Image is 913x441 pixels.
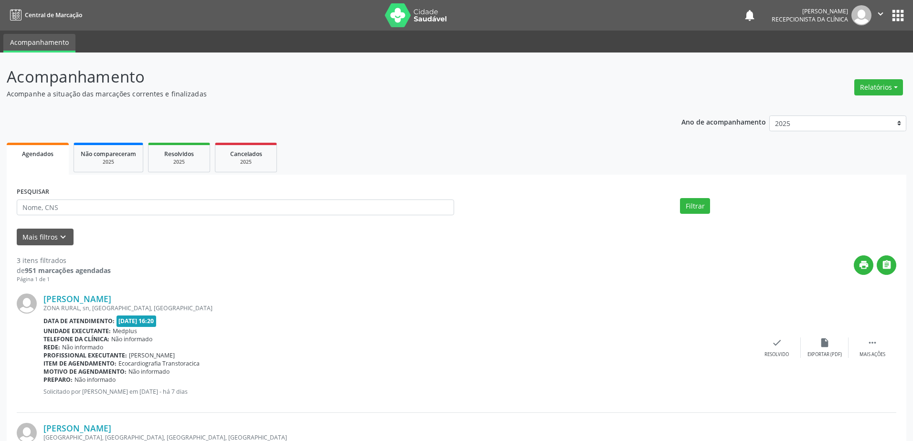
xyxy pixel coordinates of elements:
[230,150,262,158] span: Cancelados
[113,327,137,335] span: Medplus
[807,351,842,358] div: Exportar (PDF)
[3,34,75,52] a: Acompanhamento
[7,7,82,23] a: Central de Marcação
[17,199,454,216] input: Nome, CNS
[222,158,270,166] div: 2025
[17,229,74,245] button: Mais filtroskeyboard_arrow_down
[74,376,116,384] span: Não informado
[43,343,60,351] b: Rede:
[17,275,111,283] div: Página 1 de 1
[43,351,127,359] b: Profissional executante:
[58,232,68,242] i: keyboard_arrow_down
[128,367,170,376] span: Não informado
[871,5,890,25] button: 
[7,65,637,89] p: Acompanhamento
[17,255,111,265] div: 3 itens filtrados
[81,158,136,166] div: 2025
[43,294,111,304] a: [PERSON_NAME]
[860,351,885,358] div: Mais ações
[772,15,848,23] span: Recepcionista da clínica
[881,260,892,270] i: 
[890,7,906,24] button: apps
[17,185,49,199] label: PESQUISAR
[877,255,896,275] button: 
[164,150,194,158] span: Resolvidos
[43,359,117,367] b: Item de agendamento:
[25,11,82,19] span: Central de Marcação
[43,317,115,325] b: Data de atendimento:
[875,9,886,19] i: 
[854,79,903,95] button: Relatórios
[43,335,109,343] b: Telefone da clínica:
[155,158,203,166] div: 2025
[772,7,848,15] div: [PERSON_NAME]
[129,351,175,359] span: [PERSON_NAME]
[743,9,756,22] button: notifications
[43,388,753,396] p: Solicitado por [PERSON_NAME] em [DATE] - há 7 dias
[117,315,157,326] span: [DATE] 16:20
[859,260,869,270] i: print
[43,327,111,335] b: Unidade executante:
[772,337,782,348] i: check
[819,337,830,348] i: insert_drive_file
[681,115,766,127] p: Ano de acompanhamento
[22,150,53,158] span: Agendados
[43,376,73,384] b: Preparo:
[851,5,871,25] img: img
[17,294,37,314] img: img
[17,265,111,275] div: de
[81,150,136,158] span: Não compareceram
[111,335,152,343] span: Não informado
[680,198,710,214] button: Filtrar
[854,255,873,275] button: print
[43,304,753,312] div: ZONA RURAL, sn, [GEOGRAPHIC_DATA], [GEOGRAPHIC_DATA]
[867,337,878,348] i: 
[118,359,200,367] span: Ecocardiografia Transtoracica
[43,367,127,376] b: Motivo de agendamento:
[25,266,111,275] strong: 951 marcações agendadas
[62,343,103,351] span: Não informado
[764,351,789,358] div: Resolvido
[43,423,111,433] a: [PERSON_NAME]
[7,89,637,99] p: Acompanhe a situação das marcações correntes e finalizadas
